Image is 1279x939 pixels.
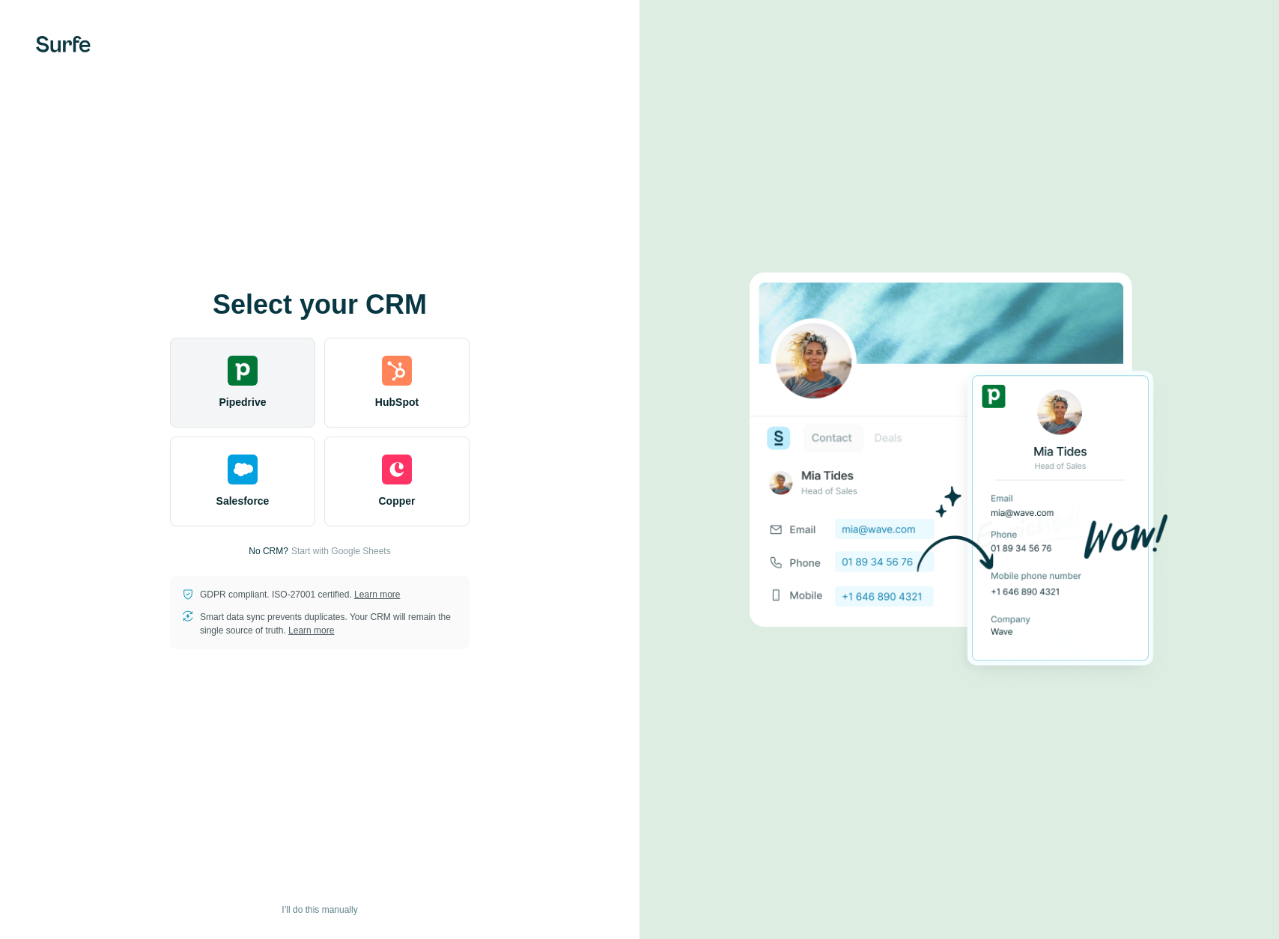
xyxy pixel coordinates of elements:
img: PIPEDRIVE image [750,247,1169,692]
span: HubSpot [375,395,419,410]
span: Salesforce [216,493,270,508]
p: Smart data sync prevents duplicates. Your CRM will remain the single source of truth. [200,610,458,637]
span: I’ll do this manually [282,903,357,917]
span: Copper [379,493,416,508]
h1: Select your CRM [170,290,470,320]
img: hubspot's logo [382,356,412,386]
span: Pipedrive [219,395,266,410]
p: GDPR compliant. ISO-27001 certified. [200,588,400,601]
p: No CRM? [249,544,288,558]
a: Learn more [354,589,400,600]
a: Learn more [288,625,334,636]
img: copper's logo [382,455,412,484]
img: salesforce's logo [228,455,258,484]
img: pipedrive's logo [228,356,258,386]
img: Surfe's logo [36,36,91,52]
button: Start with Google Sheets [291,544,391,558]
button: I’ll do this manually [271,899,368,921]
